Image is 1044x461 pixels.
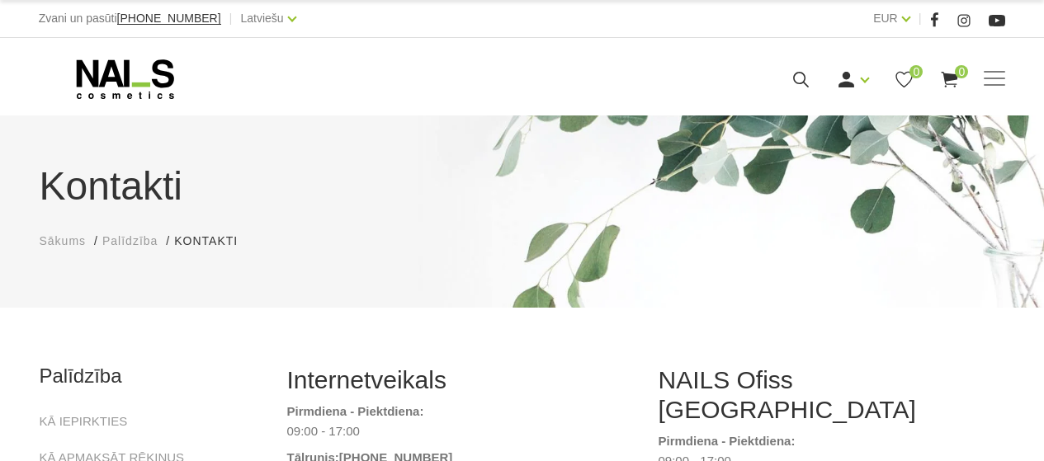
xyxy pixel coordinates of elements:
[40,234,87,247] span: Sākums
[287,404,424,418] strong: Pirmdiena - Piektdiena:
[873,8,898,28] a: EUR
[102,233,158,250] a: Palīdzība
[659,365,1005,425] h2: NAILS Ofiss [GEOGRAPHIC_DATA]
[659,434,796,448] strong: Pirmdiena - Piektdiena:
[909,65,923,78] span: 0
[117,12,221,25] a: [PHONE_NUMBER]
[919,8,922,29] span: |
[40,412,128,431] a: KĀ IEPIRKTIES
[229,8,233,29] span: |
[40,365,262,387] h2: Palīdzība
[39,8,221,29] div: Zvani un pasūti
[939,69,960,90] a: 0
[174,233,254,250] li: Kontakti
[894,69,914,90] a: 0
[955,65,968,78] span: 0
[40,233,87,250] a: Sākums
[40,157,1005,216] h1: Kontakti
[287,421,634,441] dd: 09:00 - 17:00
[102,234,158,247] span: Palīdzība
[241,8,284,28] a: Latviešu
[287,365,634,395] h2: Internetveikals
